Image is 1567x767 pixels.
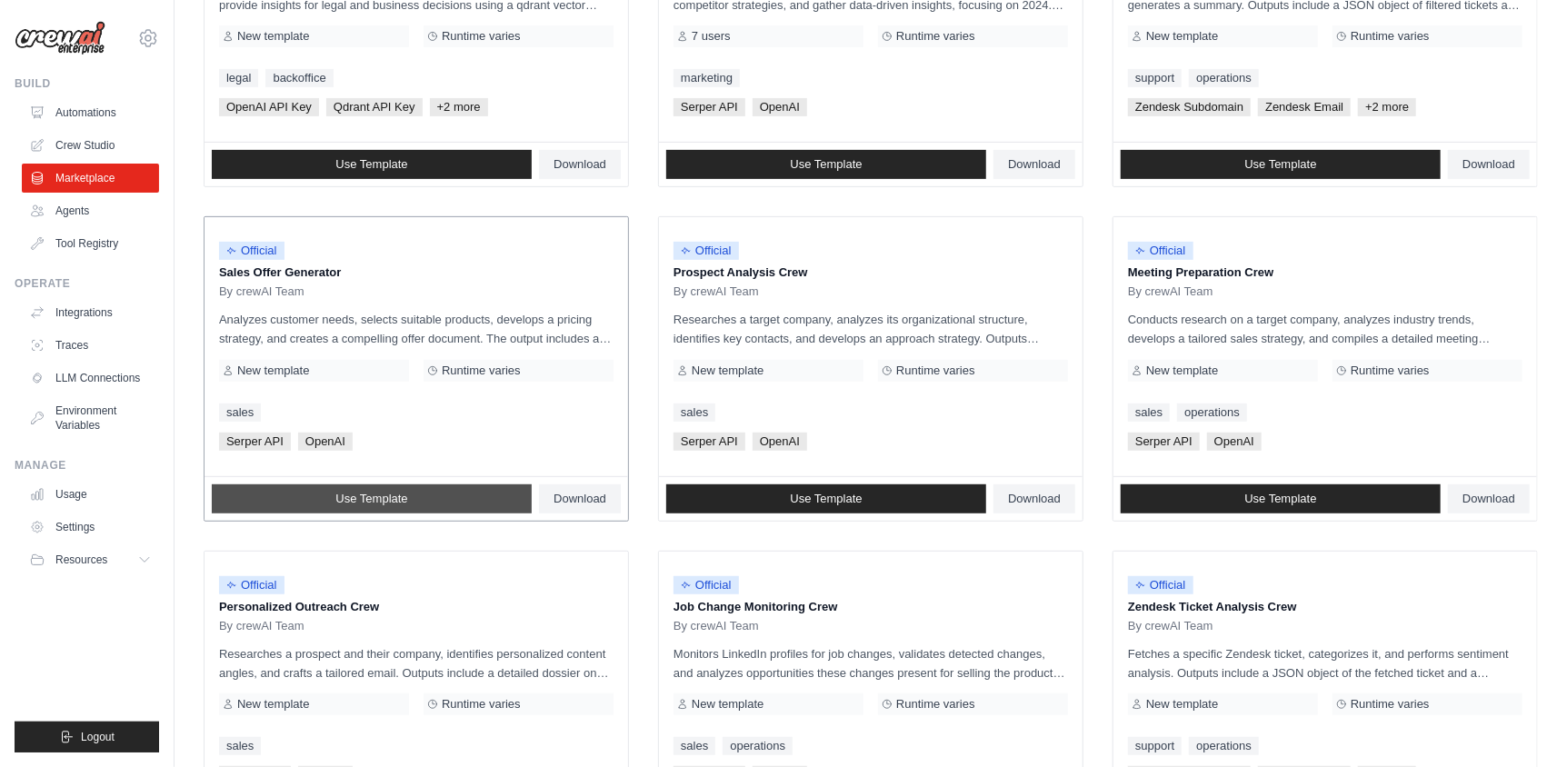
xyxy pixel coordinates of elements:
[22,131,159,160] a: Crew Studio
[674,737,715,755] a: sales
[430,98,488,116] span: +2 more
[22,513,159,542] a: Settings
[15,21,105,55] img: Logo
[753,98,807,116] span: OpenAI
[896,697,975,712] span: Runtime varies
[219,242,284,260] span: Official
[1146,697,1218,712] span: New template
[22,480,159,509] a: Usage
[554,157,606,172] span: Download
[1128,264,1522,282] p: Meeting Preparation Crew
[692,697,764,712] span: New template
[219,433,291,451] span: Serper API
[723,737,793,755] a: operations
[674,310,1068,348] p: Researches a target company, analyzes its organizational structure, identifies key contacts, and ...
[993,484,1075,513] a: Download
[1128,737,1182,755] a: support
[219,598,614,616] p: Personalized Outreach Crew
[674,69,740,87] a: marketing
[219,310,614,348] p: Analyzes customer needs, selects suitable products, develops a pricing strategy, and creates a co...
[1351,364,1430,378] span: Runtime varies
[22,545,159,574] button: Resources
[1121,150,1441,179] a: Use Template
[442,29,521,44] span: Runtime varies
[15,722,159,752] button: Logout
[15,458,159,473] div: Manage
[790,492,862,506] span: Use Template
[1128,576,1193,594] span: Official
[442,364,521,378] span: Runtime varies
[1258,98,1351,116] span: Zendesk Email
[219,644,614,682] p: Researches a prospect and their company, identifies personalized content angles, and crafts a tai...
[674,576,739,594] span: Official
[22,364,159,393] a: LLM Connections
[674,264,1068,282] p: Prospect Analysis Crew
[1358,98,1416,116] span: +2 more
[219,69,258,87] a: legal
[237,364,309,378] span: New template
[1128,598,1522,616] p: Zendesk Ticket Analysis Crew
[22,298,159,327] a: Integrations
[265,69,333,87] a: backoffice
[55,553,107,567] span: Resources
[1128,644,1522,682] p: Fetches a specific Zendesk ticket, categorizes it, and performs sentiment analysis. Outputs inclu...
[237,697,309,712] span: New template
[219,619,304,633] span: By crewAI Team
[1244,492,1316,506] span: Use Template
[22,229,159,258] a: Tool Registry
[1351,697,1430,712] span: Runtime varies
[442,697,521,712] span: Runtime varies
[1189,69,1259,87] a: operations
[15,76,159,91] div: Build
[1189,737,1259,755] a: operations
[666,150,986,179] a: Use Template
[1128,433,1200,451] span: Serper API
[335,492,407,506] span: Use Template
[1177,403,1247,422] a: operations
[212,484,532,513] a: Use Template
[666,484,986,513] a: Use Template
[1128,284,1213,299] span: By crewAI Team
[219,403,261,422] a: sales
[22,98,159,127] a: Automations
[1128,98,1251,116] span: Zendesk Subdomain
[1207,433,1262,451] span: OpenAI
[692,364,764,378] span: New template
[674,403,715,422] a: sales
[1448,484,1530,513] a: Download
[212,150,532,179] a: Use Template
[237,29,309,44] span: New template
[22,396,159,440] a: Environment Variables
[993,150,1075,179] a: Download
[1008,492,1061,506] span: Download
[1128,242,1193,260] span: Official
[1128,403,1170,422] a: sales
[674,644,1068,682] p: Monitors LinkedIn profiles for job changes, validates detected changes, and analyzes opportunitie...
[1128,310,1522,348] p: Conducts research on a target company, analyzes industry trends, develops a tailored sales strate...
[753,433,807,451] span: OpenAI
[1244,157,1316,172] span: Use Template
[1146,364,1218,378] span: New template
[1351,29,1430,44] span: Runtime varies
[1121,484,1441,513] a: Use Template
[22,164,159,193] a: Marketplace
[335,157,407,172] span: Use Template
[539,150,621,179] a: Download
[554,492,606,506] span: Download
[1146,29,1218,44] span: New template
[219,737,261,755] a: sales
[1462,157,1515,172] span: Download
[790,157,862,172] span: Use Template
[81,730,115,744] span: Logout
[326,98,423,116] span: Qdrant API Key
[219,284,304,299] span: By crewAI Team
[219,98,319,116] span: OpenAI API Key
[219,264,614,282] p: Sales Offer Generator
[1128,69,1182,87] a: support
[1462,492,1515,506] span: Download
[674,598,1068,616] p: Job Change Monitoring Crew
[22,196,159,225] a: Agents
[298,433,353,451] span: OpenAI
[896,29,975,44] span: Runtime varies
[674,98,745,116] span: Serper API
